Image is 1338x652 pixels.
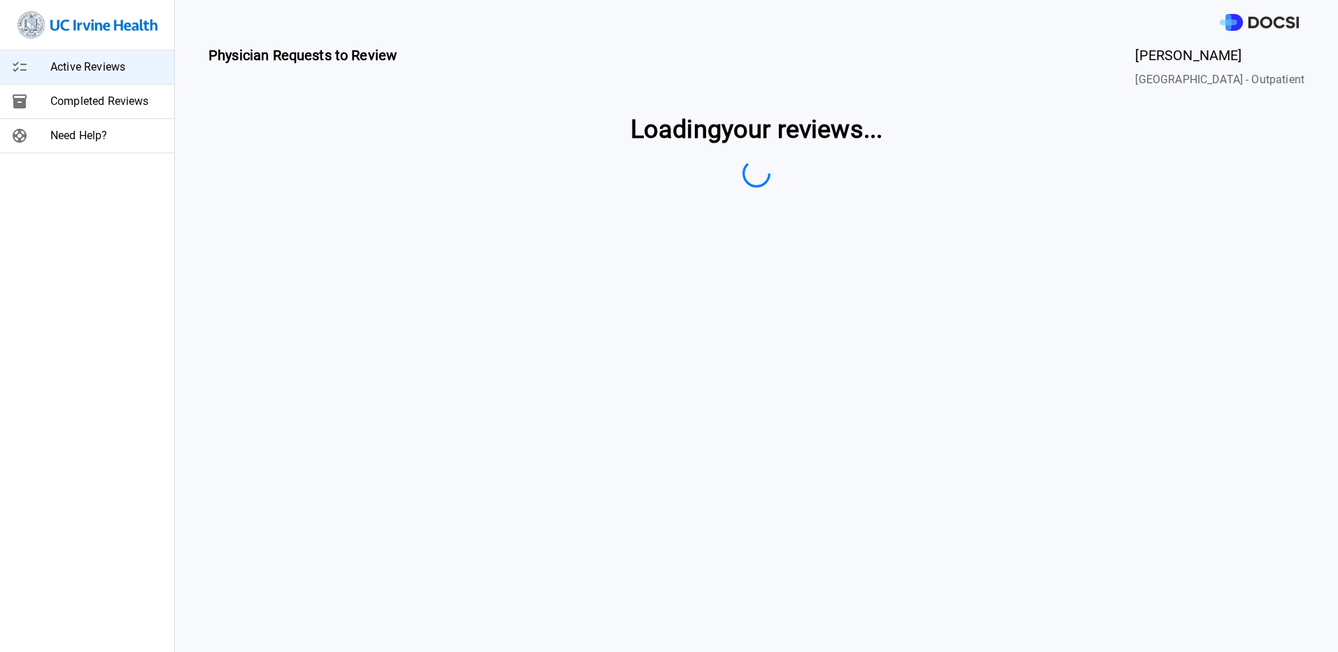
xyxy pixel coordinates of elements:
span: [PERSON_NAME] [1135,45,1304,66]
span: Loading your reviews ... [631,111,882,148]
span: Completed Reviews [50,93,163,110]
span: Physician Requests to Review [209,45,397,88]
span: [GEOGRAPHIC_DATA] - Outpatient [1135,71,1304,88]
span: Need Help? [50,127,163,144]
img: DOCSI Logo [1220,14,1299,31]
img: Site Logo [17,11,157,38]
span: Active Reviews [50,59,163,76]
